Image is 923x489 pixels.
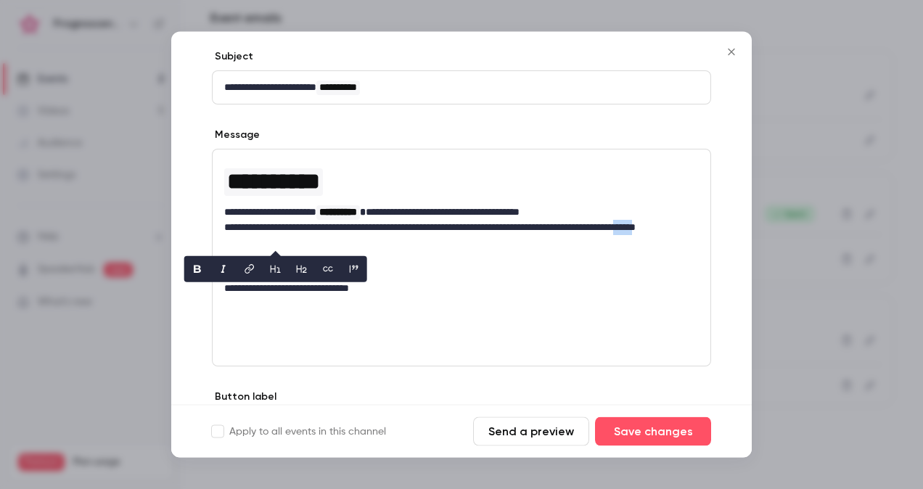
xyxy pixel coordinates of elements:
button: Send a preview [473,417,589,446]
div: editor [213,72,710,104]
button: italic [212,258,235,281]
label: Button label [212,390,276,405]
button: bold [186,258,209,281]
button: Close [717,38,746,67]
label: Apply to all events in this channel [212,424,386,439]
button: link [238,258,261,281]
div: editor [213,150,710,305]
label: Message [212,128,260,143]
button: Save changes [595,417,711,446]
label: Subject [212,50,253,65]
button: blockquote [342,258,366,281]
